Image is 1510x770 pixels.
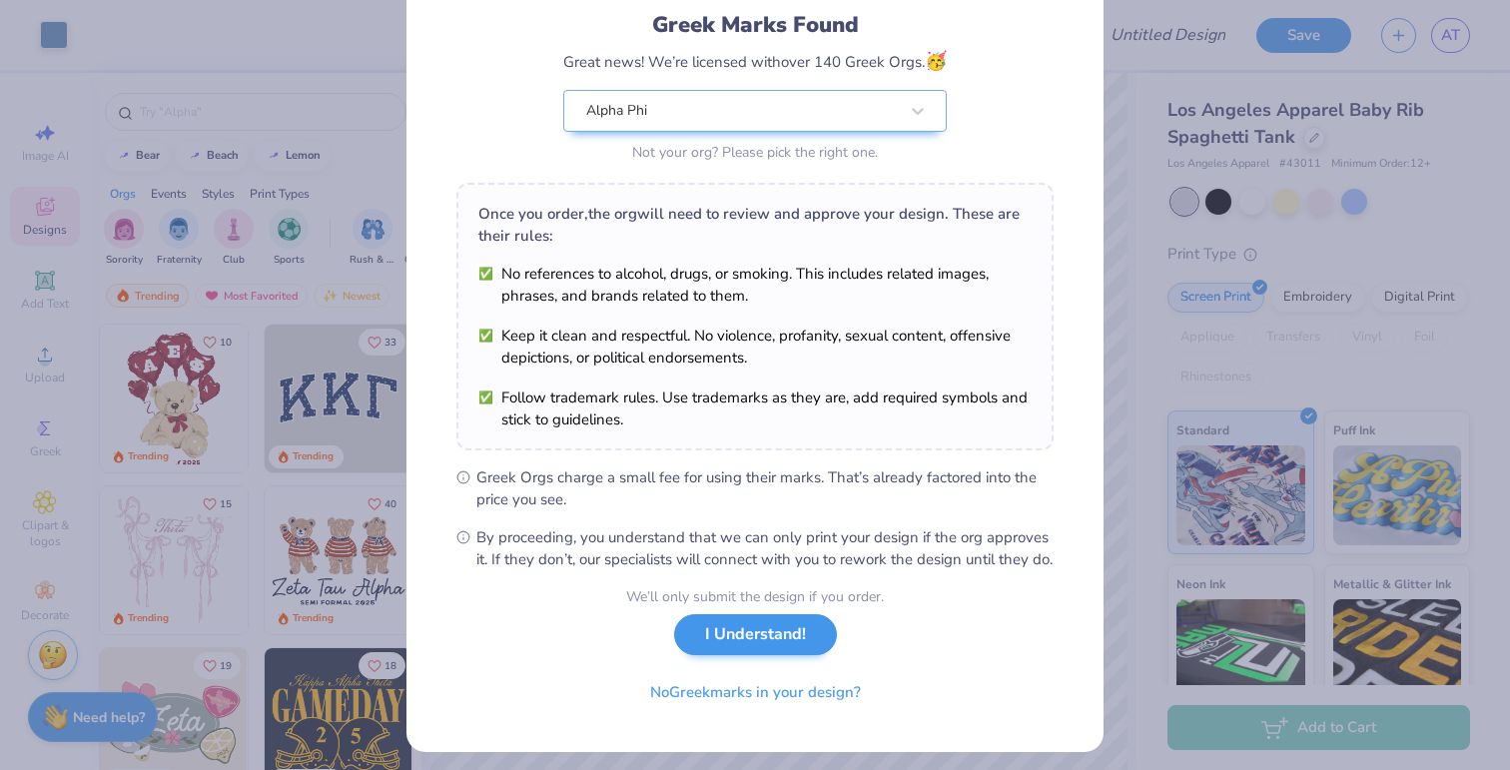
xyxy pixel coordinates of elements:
[633,672,878,713] button: NoGreekmarks in your design?
[563,142,947,163] div: Not your org? Please pick the right one.
[674,614,837,655] button: I Understand!
[626,586,884,607] div: We’ll only submit the design if you order.
[563,9,947,41] div: Greek Marks Found
[478,203,1032,247] div: Once you order, the org will need to review and approve your design. These are their rules:
[476,526,1054,570] span: By proceeding, you understand that we can only print your design if the org approves it. If they ...
[563,48,947,75] div: Great news! We’re licensed with over 140 Greek Orgs.
[478,325,1032,369] li: Keep it clean and respectful. No violence, profanity, sexual content, offensive depictions, or po...
[925,49,947,73] span: 🥳
[478,386,1032,430] li: Follow trademark rules. Use trademarks as they are, add required symbols and stick to guidelines.
[478,263,1032,307] li: No references to alcohol, drugs, or smoking. This includes related images, phrases, and brands re...
[476,466,1054,510] span: Greek Orgs charge a small fee for using their marks. That’s already factored into the price you see.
